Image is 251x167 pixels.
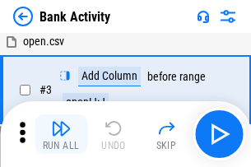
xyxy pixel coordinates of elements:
[40,9,110,25] div: Bank Activity
[78,67,141,86] div: Add Column
[140,114,193,154] button: Skip
[218,7,238,26] img: Settings menu
[206,121,232,147] img: Main button
[156,118,176,138] img: Skip
[51,118,71,138] img: Run All
[23,35,64,48] span: open.csv
[147,71,177,83] div: before
[43,141,80,151] div: Run All
[197,10,210,23] img: Support
[179,71,206,83] div: range
[13,7,33,26] img: Back
[156,141,177,151] div: Skip
[35,114,87,154] button: Run All
[63,93,109,113] div: open!J:J
[40,83,52,96] span: # 3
